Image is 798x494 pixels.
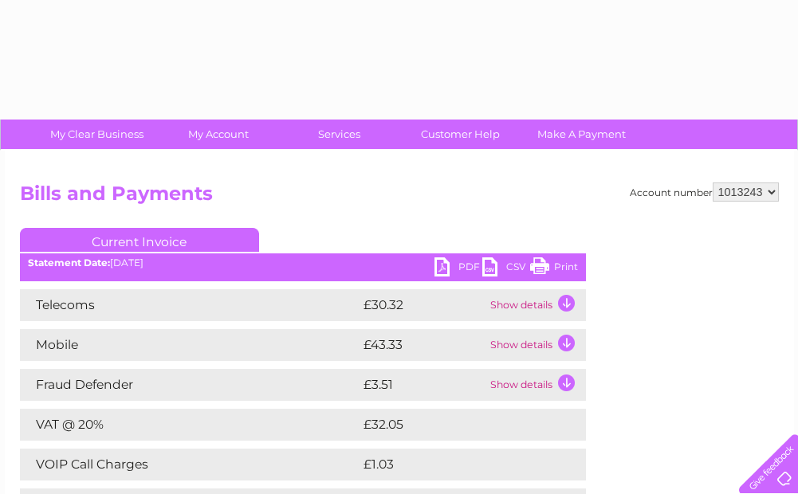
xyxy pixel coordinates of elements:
a: My Clear Business [31,120,163,149]
a: PDF [434,257,482,280]
td: £32.05 [360,409,553,441]
a: Current Invoice [20,228,259,252]
b: Statement Date: [28,257,110,269]
div: [DATE] [20,257,586,269]
a: Customer Help [395,120,526,149]
td: £43.33 [360,329,486,361]
td: Show details [486,369,586,401]
h2: Bills and Payments [20,182,779,213]
td: Mobile [20,329,360,361]
td: £3.51 [360,369,486,401]
td: Fraud Defender [20,369,360,401]
td: VOIP Call Charges [20,449,360,480]
td: £30.32 [360,289,486,321]
td: Telecoms [20,289,360,321]
div: Account number [630,182,779,202]
td: £1.03 [360,449,547,480]
td: Show details [486,289,586,321]
a: Make A Payment [516,120,647,149]
a: Services [273,120,405,149]
td: VAT @ 20% [20,409,360,441]
a: Print [530,257,578,280]
a: My Account [152,120,284,149]
td: Show details [486,329,586,361]
a: CSV [482,257,530,280]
